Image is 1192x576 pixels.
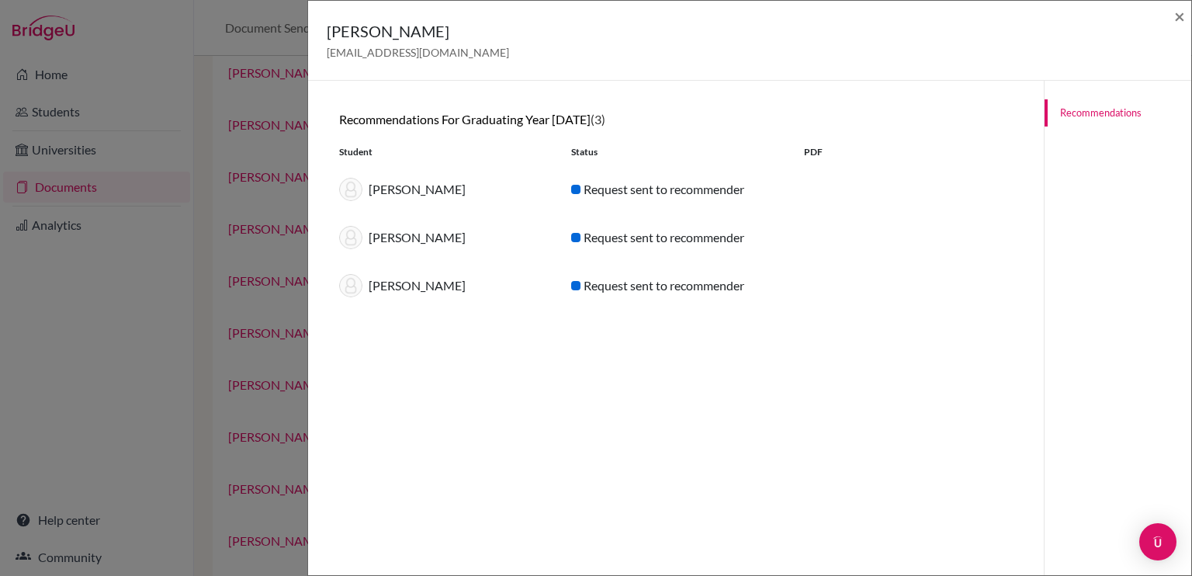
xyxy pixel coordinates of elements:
a: Recommendations [1045,99,1191,127]
div: Request sent to recommender [560,276,792,295]
button: Close [1174,7,1185,26]
div: [PERSON_NAME] [327,274,560,297]
div: PDF [792,145,1024,159]
span: [EMAIL_ADDRESS][DOMAIN_NAME] [327,46,509,59]
span: (3) [591,112,605,127]
h6: Recommendations for graduating year [DATE] [339,112,1013,127]
div: Open Intercom Messenger [1139,523,1176,560]
img: thumb_default-9baad8e6c595f6d87dbccf3bc005204999cb094ff98a76d4c88bb8097aa52fd3.png [339,274,362,297]
img: thumb_default-9baad8e6c595f6d87dbccf3bc005204999cb094ff98a76d4c88bb8097aa52fd3.png [339,178,362,201]
div: Status [560,145,792,159]
div: Student [327,145,560,159]
div: [PERSON_NAME] [327,226,560,249]
span: × [1174,5,1185,27]
div: [PERSON_NAME] [327,178,560,201]
div: Request sent to recommender [560,180,792,199]
img: thumb_default-9baad8e6c595f6d87dbccf3bc005204999cb094ff98a76d4c88bb8097aa52fd3.png [339,226,362,249]
h5: [PERSON_NAME] [327,19,509,43]
div: Request sent to recommender [560,228,792,247]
